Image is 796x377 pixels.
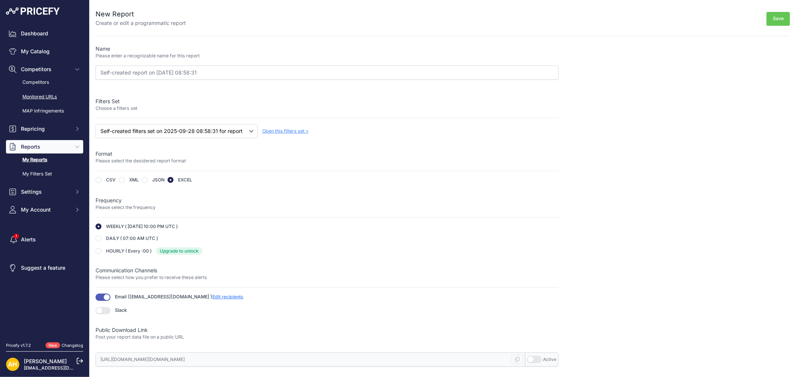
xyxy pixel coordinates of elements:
button: Repricing [6,122,83,136]
span: Slack [115,307,127,313]
label: WEEKLY ( [DATE] 10:00 PM UTC ) [106,224,178,229]
span: Active [543,357,557,362]
label: DAILY ( 07:00 AM UTC ) [106,235,158,241]
label: XML [129,177,139,183]
span: Upgrade to unlock [156,247,202,255]
p: Communication Channels [96,267,559,274]
span: Reports [21,143,70,151]
p: Frequency [96,197,559,204]
a: My Catalog [6,45,83,58]
label: CSV [106,177,116,183]
p: Please select the frequency [96,204,559,211]
span: Edit recipients [212,294,243,300]
p: Choose a filters set [96,105,559,112]
a: [EMAIL_ADDRESS][DOMAIN_NAME] [24,365,102,371]
label: JSON [152,177,165,183]
p: Please select the desidered report format [96,158,559,165]
button: Reports [6,140,83,153]
span: New [46,342,60,349]
p: Format [96,150,559,158]
div: Pricefy v1.7.2 [6,342,31,349]
a: Competitors [6,76,83,89]
a: Monitored URLs [6,91,83,104]
h2: New Report [96,9,186,19]
span: Settings [21,188,70,196]
a: Changelog [62,343,83,348]
a: Suggest a feature [6,261,83,275]
p: Please enter a recognizable name for this report [96,53,559,60]
p: Please select how you prefer to receive these alerts [96,274,559,281]
span: [EMAIL_ADDRESS][DOMAIN_NAME] [129,294,209,300]
button: Save [767,12,790,26]
p: Post your report data file on a public URL [96,334,559,341]
button: My Account [6,203,83,216]
a: Alerts [6,233,83,246]
span: Competitors [21,66,70,73]
a: My Reports [6,153,83,167]
nav: Sidebar [6,27,83,333]
button: Settings [6,185,83,199]
a: [PERSON_NAME] [24,358,67,364]
span: My Account [21,206,70,213]
p: Create or edit a programmatic report [96,19,186,27]
p: Name [96,45,559,53]
a: MAP infringements [6,105,83,118]
label: EXCEL [178,177,192,183]
img: Pricefy Logo [6,7,60,15]
span: Email ( ) [115,294,243,300]
span: Repricing [21,125,70,133]
p: Filters Set [96,98,559,105]
span: Open this filters set > [262,128,309,134]
label: HOURLY ( Every :00 ) [106,248,152,254]
a: Dashboard [6,27,83,40]
a: My Filters Set [6,168,83,181]
button: Competitors [6,63,83,76]
p: Public Download Link [96,326,559,334]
